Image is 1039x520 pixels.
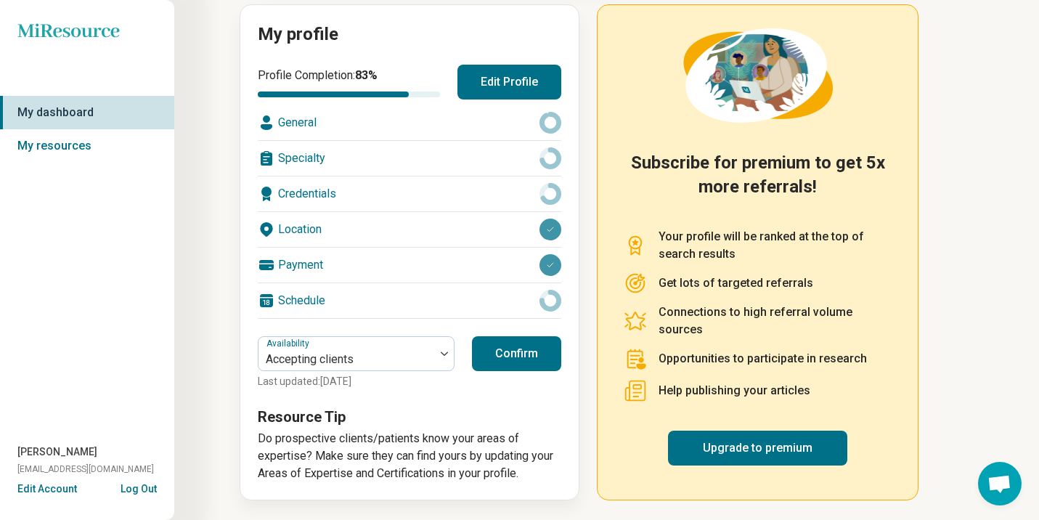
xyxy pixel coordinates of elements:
h2: My profile [258,23,561,47]
div: Payment [258,248,561,283]
div: Specialty [258,141,561,176]
div: Schedule [258,283,561,318]
button: Edit Account [17,482,77,497]
div: Credentials [258,176,561,211]
a: Upgrade to premium [668,431,847,466]
h2: Subscribe for premium to get 5x more referrals! [624,151,892,211]
p: Opportunities to participate in research [659,350,867,367]
button: Edit Profile [457,65,561,99]
p: Help publishing your articles [659,382,810,399]
div: Location [258,212,561,247]
p: Your profile will be ranked at the top of search results [659,228,892,263]
h3: Resource Tip [258,407,561,427]
span: 83 % [355,68,378,82]
label: Availability [266,338,312,349]
div: Profile Completion: [258,67,440,97]
p: Last updated: [DATE] [258,374,455,389]
p: Get lots of targeted referrals [659,275,813,292]
button: Log Out [121,482,157,493]
div: Open chat [978,462,1022,505]
button: Confirm [472,336,561,371]
p: Connections to high referral volume sources [659,304,892,338]
span: [EMAIL_ADDRESS][DOMAIN_NAME] [17,463,154,476]
p: Do prospective clients/patients know your areas of expertise? Make sure they can find yours by up... [258,430,561,482]
div: General [258,105,561,140]
span: [PERSON_NAME] [17,444,97,460]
